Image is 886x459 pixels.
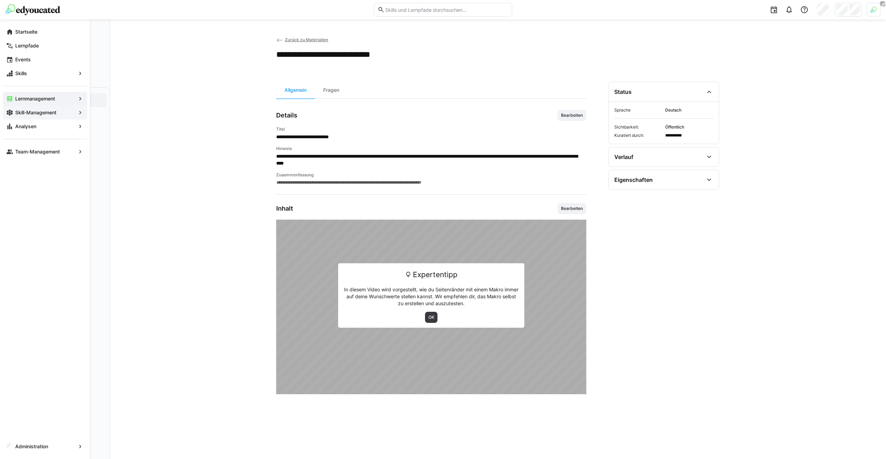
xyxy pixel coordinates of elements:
div: Eigenschaften [614,176,653,183]
div: Fragen [315,82,347,98]
span: Sichtbarkeit: [614,124,662,130]
h4: Titel [276,126,586,132]
span: Sprache [614,107,662,113]
span: Deutsch [665,107,713,113]
span: Bearbeiten [560,113,584,118]
span: Öffentlich [665,124,713,130]
button: OK [425,312,438,323]
p: In diesem Video wird vorgestellt, wie du Seitenränder mit einem Makro immer auf deine Wunschwerte... [343,286,519,307]
span: Bearbeiten [560,206,584,211]
div: Allgemein [276,82,315,98]
span: Zurück zu Materialien [285,37,328,42]
input: Skills und Lernpfade durchsuchen… [385,7,508,13]
span: Expertentipp [413,268,458,281]
h4: Hinweis [276,146,586,151]
h3: Details [276,112,297,119]
span: Kuratiert durch: [614,133,662,138]
button: Bearbeiten [558,203,586,214]
h4: Zusammenfassung [276,172,586,178]
a: Zurück zu Materialien [276,37,328,42]
h3: Inhalt [276,205,293,212]
button: Bearbeiten [558,110,586,121]
div: Status [614,88,632,95]
span: OK [428,315,435,320]
div: Verlauf [614,153,633,160]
